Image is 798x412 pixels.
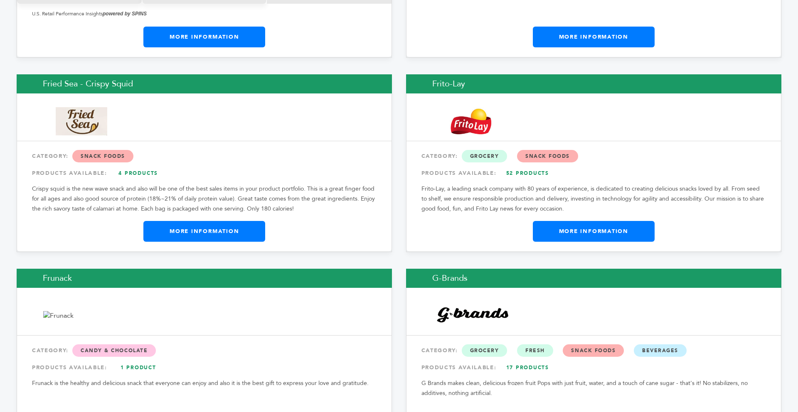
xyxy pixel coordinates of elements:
[32,360,377,375] div: PRODUCTS AVAILABLE:
[517,344,553,357] span: Fresh
[462,150,507,162] span: Grocery
[109,360,167,375] a: 1 Product
[433,302,510,330] img: G-Brands
[421,166,766,181] div: PRODUCTS AVAILABLE:
[533,221,655,242] a: More Information
[433,107,510,135] img: Frito-Lay
[72,344,156,357] span: Candy & Chocolate
[43,107,120,135] img: Fried Sea - Crispy Squid
[462,344,507,357] span: Grocery
[17,269,392,288] h2: Frunack
[406,74,781,93] h2: Frito-Lay
[421,360,766,375] div: PRODUCTS AVAILABLE:
[109,166,167,181] a: 4 Products
[32,149,377,164] div: CATEGORY:
[17,74,392,93] h2: Fried Sea - Crispy Squid
[498,360,557,375] a: 17 Products
[43,311,74,320] img: Frunack
[143,221,265,242] a: More Information
[32,343,377,358] div: CATEGORY:
[634,344,687,357] span: Beverages
[32,9,377,19] p: U.S. Retail Performance Insights
[32,378,377,388] p: Frunack is the healthy and delicious snack that everyone can enjoy and also it is the best gift t...
[517,150,578,162] span: Snack Foods
[406,269,781,288] h2: G-Brands
[421,378,766,398] p: G Brands makes clean, delicious frozen fruit Pops with just fruit, water, and a touch of cane sug...
[421,343,766,358] div: CATEGORY:
[143,27,265,47] a: More Information
[421,149,766,164] div: CATEGORY:
[563,344,624,357] span: Snack Foods
[498,166,557,181] a: 52 Products
[421,184,766,214] p: Frito-Lay, a leading snack company with 80 years of experience, is dedicated to creating deliciou...
[103,11,147,17] strong: powered by SPINS
[533,27,655,47] a: More Information
[72,150,133,162] span: Snack Foods
[32,184,377,214] p: Crispy squid is the new wave snack and also will be one of the best sales items in your product p...
[32,166,377,181] div: PRODUCTS AVAILABLE:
